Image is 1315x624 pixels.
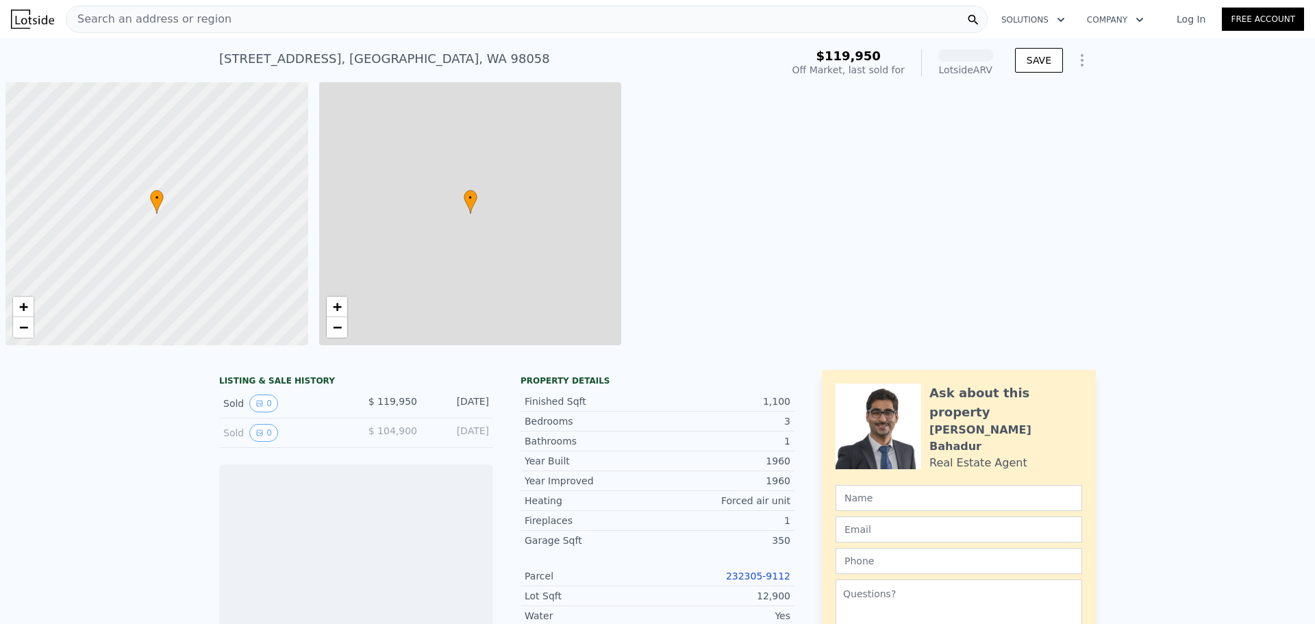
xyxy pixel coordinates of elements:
div: [DATE] [428,424,489,442]
div: Fireplaces [525,514,657,527]
div: Sold [223,395,345,412]
div: • [150,190,164,214]
div: Lot Sqft [525,589,657,603]
a: Log In [1160,12,1222,26]
div: Year Improved [525,474,657,488]
div: [DATE] [428,395,489,412]
div: Property details [521,375,794,386]
button: Company [1076,8,1155,32]
div: Bedrooms [525,414,657,428]
div: Sold [223,424,345,442]
span: Search an address or region [66,11,231,27]
a: 232305-9112 [726,571,790,582]
div: 1960 [657,474,790,488]
div: Lotside ARV [938,63,993,77]
span: • [150,192,164,204]
div: 1 [657,514,790,527]
div: 350 [657,534,790,547]
input: Phone [836,548,1082,574]
div: Water [525,609,657,623]
span: $ 104,900 [368,425,417,436]
span: − [332,319,341,336]
div: [PERSON_NAME] Bahadur [929,422,1082,455]
div: 12,900 [657,589,790,603]
button: SAVE [1015,48,1063,73]
span: $ 119,950 [368,396,417,407]
div: LISTING & SALE HISTORY [219,375,493,389]
span: • [464,192,477,204]
button: View historical data [249,395,278,412]
input: Email [836,516,1082,542]
div: Finished Sqft [525,395,657,408]
a: Free Account [1222,8,1304,31]
div: Real Estate Agent [929,455,1027,471]
div: Ask about this property [929,384,1082,422]
div: Forced air unit [657,494,790,508]
div: 1 [657,434,790,448]
button: Show Options [1068,47,1096,74]
span: + [19,298,28,315]
a: Zoom out [13,317,34,338]
img: Lotside [11,10,54,29]
div: 1960 [657,454,790,468]
input: Name [836,485,1082,511]
div: Garage Sqft [525,534,657,547]
div: Year Built [525,454,657,468]
div: Yes [657,609,790,623]
span: + [332,298,341,315]
button: View historical data [249,424,278,442]
div: Off Market, last sold for [792,63,905,77]
div: • [464,190,477,214]
span: − [19,319,28,336]
a: Zoom out [327,317,347,338]
div: [STREET_ADDRESS] , [GEOGRAPHIC_DATA] , WA 98058 [219,49,550,68]
div: 1,100 [657,395,790,408]
button: Solutions [990,8,1076,32]
div: Bathrooms [525,434,657,448]
div: 3 [657,414,790,428]
a: Zoom in [327,297,347,317]
div: Heating [525,494,657,508]
a: Zoom in [13,297,34,317]
div: Parcel [525,569,657,583]
span: $119,950 [816,49,881,63]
